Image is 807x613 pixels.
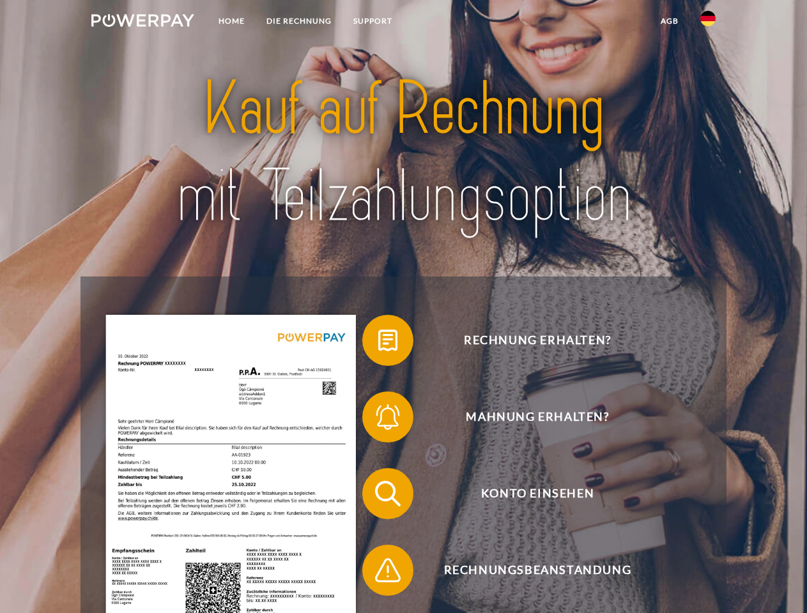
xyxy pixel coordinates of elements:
a: Home [208,10,256,33]
a: agb [650,10,689,33]
button: Mahnung erhalten? [362,391,695,443]
img: qb_bell.svg [372,401,404,433]
img: de [700,11,716,26]
span: Rechnungsbeanstandung [381,545,694,596]
button: Konto einsehen [362,468,695,519]
a: DIE RECHNUNG [256,10,342,33]
img: qb_bill.svg [372,324,404,356]
img: qb_warning.svg [372,554,404,586]
img: qb_search.svg [372,478,404,510]
img: title-powerpay_de.svg [122,61,685,245]
img: logo-powerpay-white.svg [91,14,194,27]
button: Rechnung erhalten? [362,315,695,366]
span: Rechnung erhalten? [381,315,694,366]
span: Mahnung erhalten? [381,391,694,443]
a: SUPPORT [342,10,403,33]
span: Konto einsehen [381,468,694,519]
button: Rechnungsbeanstandung [362,545,695,596]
